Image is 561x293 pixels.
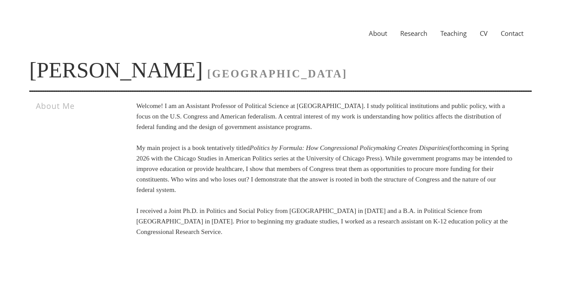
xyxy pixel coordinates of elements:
[394,29,434,38] a: Research
[434,29,473,38] a: Teaching
[207,68,347,80] span: [GEOGRAPHIC_DATA]
[473,29,494,38] a: CV
[250,144,448,151] i: Politics by Formula: How Congressional Policymaking Creates Disparities
[29,58,203,82] a: [PERSON_NAME]
[494,29,530,38] a: Contact
[362,29,394,38] a: About
[36,101,111,111] h3: About Me
[136,101,513,237] p: Welcome! I am an Assistant Professor of Political Science at [GEOGRAPHIC_DATA]. I study political...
